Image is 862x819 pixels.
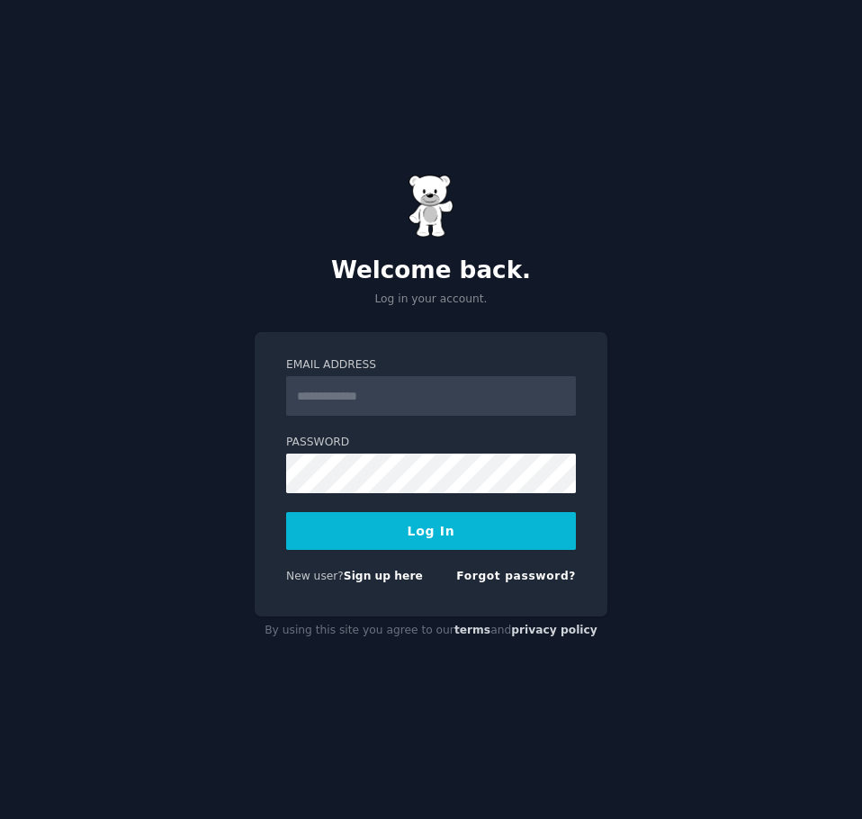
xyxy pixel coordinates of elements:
[454,624,490,636] a: terms
[456,570,576,582] a: Forgot password?
[511,624,597,636] a: privacy policy
[409,175,453,238] img: Gummy Bear
[255,256,607,285] h2: Welcome back.
[286,570,344,582] span: New user?
[286,435,576,451] label: Password
[286,357,576,373] label: Email Address
[255,616,607,645] div: By using this site you agree to our and
[255,292,607,308] p: Log in your account.
[344,570,423,582] a: Sign up here
[286,512,576,550] button: Log In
